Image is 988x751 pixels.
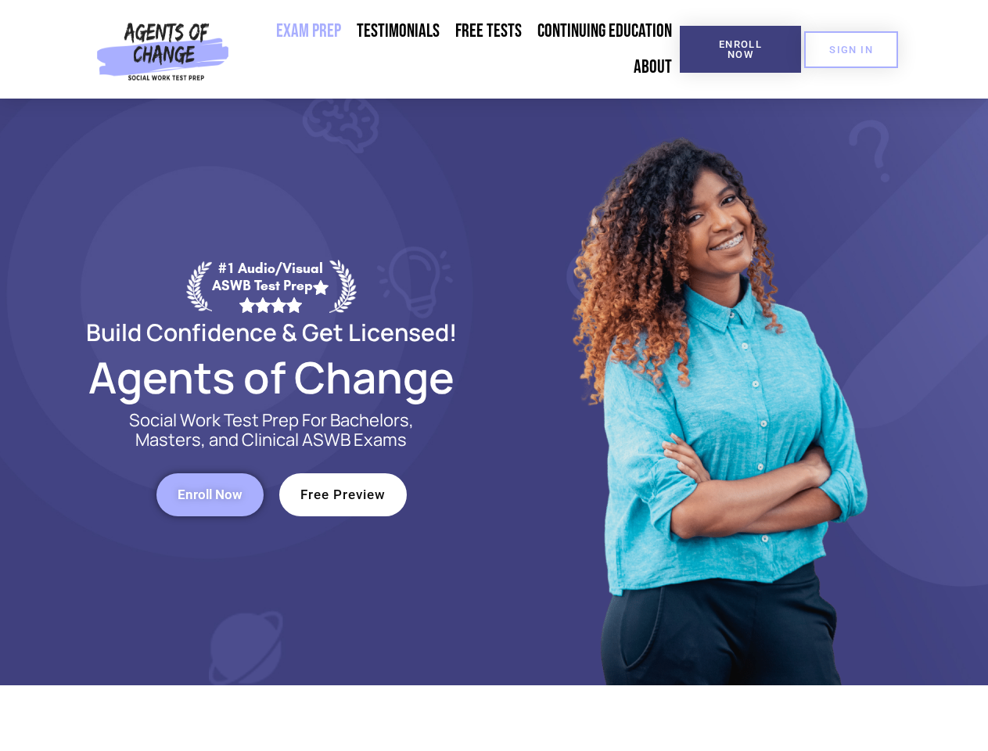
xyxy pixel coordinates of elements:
a: SIGN IN [804,31,898,68]
h2: Build Confidence & Get Licensed! [49,321,494,343]
a: Free Tests [447,13,530,49]
span: SIGN IN [829,45,873,55]
a: Exam Prep [268,13,349,49]
a: Free Preview [279,473,407,516]
a: Continuing Education [530,13,680,49]
h2: Agents of Change [49,359,494,395]
a: Testimonials [349,13,447,49]
img: Website Image 1 (1) [561,99,874,685]
p: Social Work Test Prep For Bachelors, Masters, and Clinical ASWB Exams [111,411,432,450]
span: Free Preview [300,488,386,501]
nav: Menu [235,13,680,85]
div: #1 Audio/Visual ASWB Test Prep [212,260,329,312]
span: Enroll Now [705,39,776,59]
a: Enroll Now [680,26,801,73]
span: Enroll Now [178,488,243,501]
a: About [626,49,680,85]
a: Enroll Now [156,473,264,516]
